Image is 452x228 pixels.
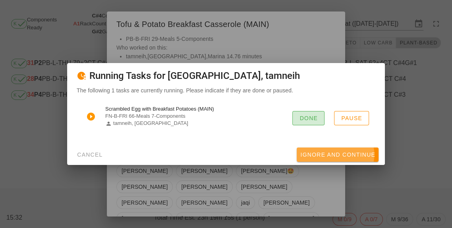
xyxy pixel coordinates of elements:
[77,86,375,95] p: The following 1 tasks are currently running. Please indicate if they are done or paused.
[300,151,375,158] span: Ignore And Continue
[334,111,369,125] button: Pause
[105,113,286,119] div: FN-B-FRI 66-Meals 7-Components
[67,63,385,86] div: Running Tasks for [GEOGRAPHIC_DATA], tamneih
[299,115,318,121] span: Done
[105,120,286,127] div: tamneih, [GEOGRAPHIC_DATA]
[73,148,106,162] button: Cancel
[292,111,325,125] button: Done
[297,148,379,162] button: Ignore And Continue
[77,151,103,158] span: Cancel
[105,106,286,112] div: Scrambled Egg with Breakfast Potatoes (MAIN)
[341,115,362,121] span: Pause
